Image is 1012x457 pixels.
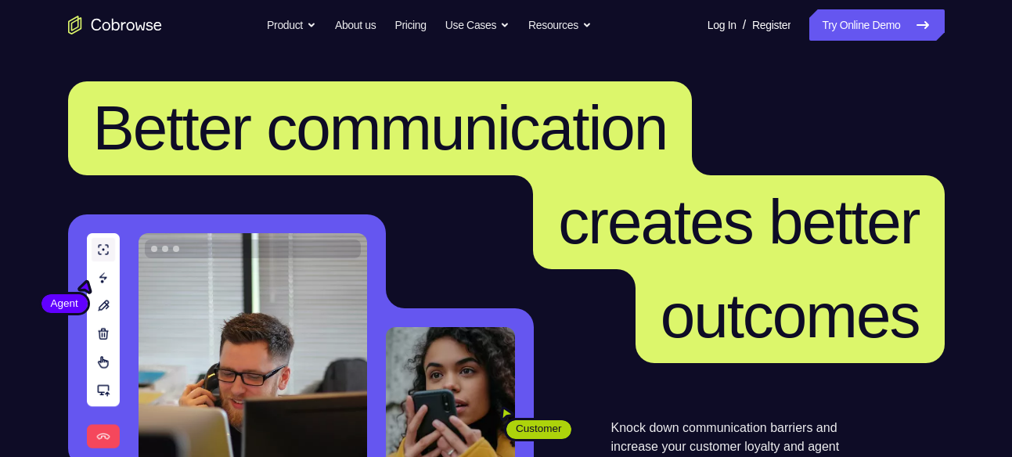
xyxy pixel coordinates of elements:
[809,9,944,41] a: Try Online Demo
[68,16,162,34] a: Go to the home page
[708,9,736,41] a: Log In
[394,9,426,41] a: Pricing
[445,9,510,41] button: Use Cases
[661,281,920,351] span: outcomes
[528,9,592,41] button: Resources
[558,187,919,257] span: creates better
[743,16,746,34] span: /
[267,9,316,41] button: Product
[93,93,668,163] span: Better communication
[752,9,791,41] a: Register
[335,9,376,41] a: About us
